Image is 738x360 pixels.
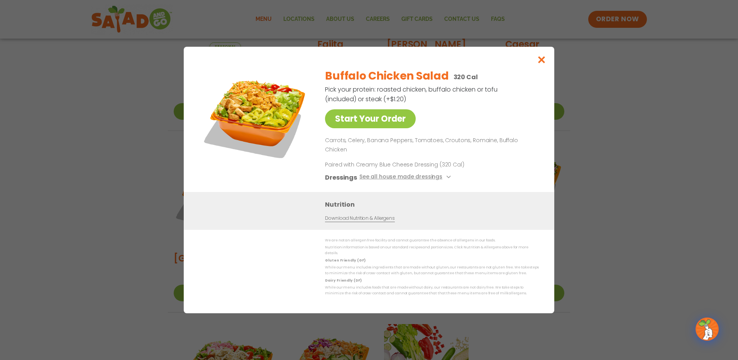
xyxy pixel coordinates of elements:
p: Pick your protein: roasted chicken, buffalo chicken or tofu (included) or steak (+$1.20) [325,85,499,104]
strong: Dairy Friendly (DF) [325,278,361,283]
h3: Dressings [325,173,357,182]
p: While our menu includes ingredients that are made without gluten, our restaurants are not gluten ... [325,265,539,277]
a: Start Your Order [325,109,416,128]
img: wpChatIcon [696,318,718,340]
img: Featured product photo for Buffalo Chicken Salad [201,62,309,170]
h3: Nutrition [325,200,543,209]
button: Close modal [529,47,554,73]
h2: Buffalo Chicken Salad [325,68,449,84]
p: Carrots, Celery, Banana Peppers, Tomatoes, Croutons, Romaine, Buffalo Chicken [325,136,536,155]
p: Paired with Creamy Blue Cheese Dressing (320 Cal) [325,161,468,169]
p: 320 Cal [454,72,478,82]
button: See all house made dressings [359,173,453,182]
p: We are not an allergen free facility and cannot guarantee the absence of allergens in our foods. [325,238,539,243]
p: Nutrition information is based on our standard recipes and portion sizes. Click Nutrition & Aller... [325,245,539,256]
strong: Gluten Friendly (GF) [325,258,365,263]
a: Download Nutrition & Allergens [325,215,394,222]
p: While our menu includes foods that are made without dairy, our restaurants are not dairy free. We... [325,285,539,297]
